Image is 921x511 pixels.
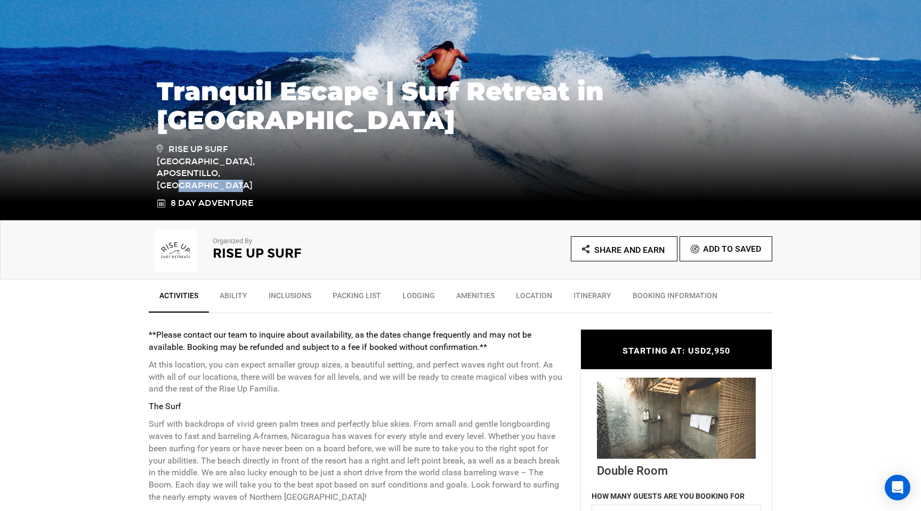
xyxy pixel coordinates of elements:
p: At this location, you can expect smaller group sizes, a beautiful setting, and perfect waves righ... [149,359,564,396]
label: HOW MANY GUESTS ARE YOU BOOKING FOR [592,491,745,505]
div: Double Room [597,459,756,479]
div: Open Intercom Messenger [885,475,910,500]
strong: The Surf [149,401,181,411]
p: Surf with backdrops of vivid green palm trees and perfectly blue skies. From small and gentle lon... [149,418,564,504]
img: fcef08ab1f14d500f9c906b2fe86567e.jpg [597,378,756,459]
